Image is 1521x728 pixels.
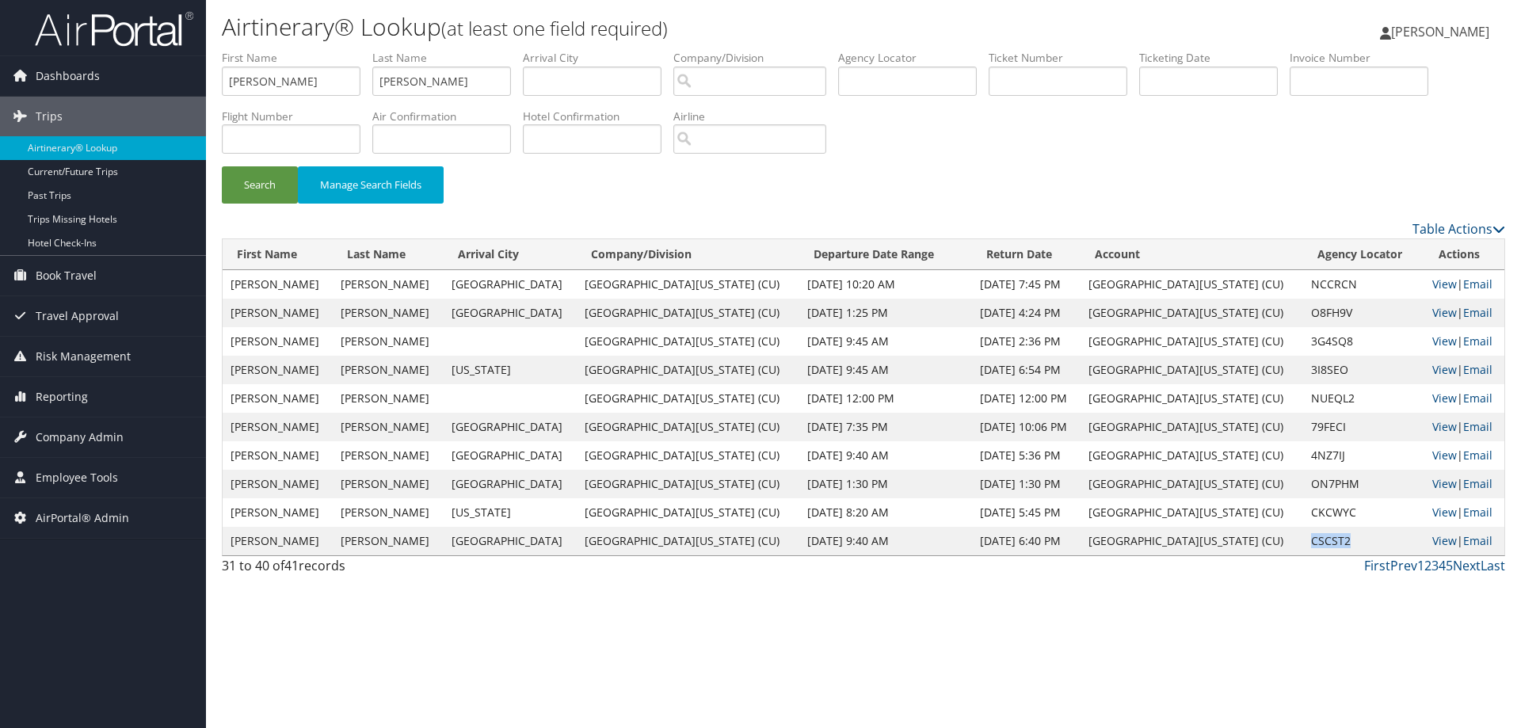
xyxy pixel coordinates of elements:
[1424,413,1504,441] td: |
[1424,441,1504,470] td: |
[333,270,443,299] td: [PERSON_NAME]
[1303,327,1424,356] td: 3G4SQ8
[972,299,1081,327] td: [DATE] 4:24 PM
[1463,419,1492,434] a: Email
[1303,527,1424,555] td: CSCST2
[444,413,578,441] td: [GEOGRAPHIC_DATA]
[223,498,333,527] td: [PERSON_NAME]
[1081,527,1303,555] td: [GEOGRAPHIC_DATA][US_STATE] (CU)
[1424,527,1504,555] td: |
[523,109,673,124] label: Hotel Confirmation
[577,270,799,299] td: [GEOGRAPHIC_DATA][US_STATE] (CU)
[223,356,333,384] td: [PERSON_NAME]
[223,413,333,441] td: [PERSON_NAME]
[577,356,799,384] td: [GEOGRAPHIC_DATA][US_STATE] (CU)
[972,356,1081,384] td: [DATE] 6:54 PM
[1303,270,1424,299] td: NCCRCN
[444,441,578,470] td: [GEOGRAPHIC_DATA]
[333,413,443,441] td: [PERSON_NAME]
[1424,470,1504,498] td: |
[1081,356,1303,384] td: [GEOGRAPHIC_DATA][US_STATE] (CU)
[1424,498,1504,527] td: |
[1432,448,1457,463] a: View
[799,239,971,270] th: Departure Date Range: activate to sort column descending
[1432,476,1457,491] a: View
[1463,476,1492,491] a: Email
[577,470,799,498] td: [GEOGRAPHIC_DATA][US_STATE] (CU)
[1424,327,1504,356] td: |
[1081,239,1303,270] th: Account: activate to sort column ascending
[223,270,333,299] td: [PERSON_NAME]
[1439,557,1446,574] a: 4
[441,15,668,41] small: (at least one field required)
[333,239,443,270] th: Last Name: activate to sort column ascending
[222,556,525,583] div: 31 to 40 of records
[1391,23,1489,40] span: [PERSON_NAME]
[1303,356,1424,384] td: 3I8SEO
[36,56,100,96] span: Dashboards
[444,270,578,299] td: [GEOGRAPHIC_DATA]
[36,337,131,376] span: Risk Management
[1463,362,1492,377] a: Email
[36,377,88,417] span: Reporting
[577,441,799,470] td: [GEOGRAPHIC_DATA][US_STATE] (CU)
[1432,505,1457,520] a: View
[799,327,971,356] td: [DATE] 9:45 AM
[577,413,799,441] td: [GEOGRAPHIC_DATA][US_STATE] (CU)
[1390,557,1417,574] a: Prev
[1081,470,1303,498] td: [GEOGRAPHIC_DATA][US_STATE] (CU)
[1446,557,1453,574] a: 5
[444,239,578,270] th: Arrival City: activate to sort column ascending
[972,498,1081,527] td: [DATE] 5:45 PM
[444,498,578,527] td: [US_STATE]
[799,299,971,327] td: [DATE] 1:25 PM
[972,384,1081,413] td: [DATE] 12:00 PM
[577,384,799,413] td: [GEOGRAPHIC_DATA][US_STATE] (CU)
[1424,356,1504,384] td: |
[1081,299,1303,327] td: [GEOGRAPHIC_DATA][US_STATE] (CU)
[577,299,799,327] td: [GEOGRAPHIC_DATA][US_STATE] (CU)
[523,50,673,66] label: Arrival City
[333,327,443,356] td: [PERSON_NAME]
[673,50,838,66] label: Company/Division
[223,239,333,270] th: First Name: activate to sort column ascending
[36,256,97,295] span: Book Travel
[1432,276,1457,292] a: View
[1081,327,1303,356] td: [GEOGRAPHIC_DATA][US_STATE] (CU)
[673,109,838,124] label: Airline
[333,470,443,498] td: [PERSON_NAME]
[1303,498,1424,527] td: CKCWYC
[298,166,444,204] button: Manage Search Fields
[1412,220,1505,238] a: Table Actions
[36,417,124,457] span: Company Admin
[1463,533,1492,548] a: Email
[223,527,333,555] td: [PERSON_NAME]
[372,50,523,66] label: Last Name
[333,299,443,327] td: [PERSON_NAME]
[1463,276,1492,292] a: Email
[799,527,971,555] td: [DATE] 9:40 AM
[1432,362,1457,377] a: View
[333,441,443,470] td: [PERSON_NAME]
[799,384,971,413] td: [DATE] 12:00 PM
[372,109,523,124] label: Air Confirmation
[223,384,333,413] td: [PERSON_NAME]
[1380,8,1505,55] a: [PERSON_NAME]
[333,384,443,413] td: [PERSON_NAME]
[1081,384,1303,413] td: [GEOGRAPHIC_DATA][US_STATE] (CU)
[1424,299,1504,327] td: |
[444,527,578,555] td: [GEOGRAPHIC_DATA]
[36,97,63,136] span: Trips
[1303,470,1424,498] td: ON7PHM
[799,270,971,299] td: [DATE] 10:20 AM
[223,441,333,470] td: [PERSON_NAME]
[35,10,193,48] img: airportal-logo.png
[577,527,799,555] td: [GEOGRAPHIC_DATA][US_STATE] (CU)
[799,470,971,498] td: [DATE] 1:30 PM
[1081,270,1303,299] td: [GEOGRAPHIC_DATA][US_STATE] (CU)
[799,413,971,441] td: [DATE] 7:35 PM
[36,458,118,497] span: Employee Tools
[1424,239,1504,270] th: Actions
[799,498,971,527] td: [DATE] 8:20 AM
[223,299,333,327] td: [PERSON_NAME]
